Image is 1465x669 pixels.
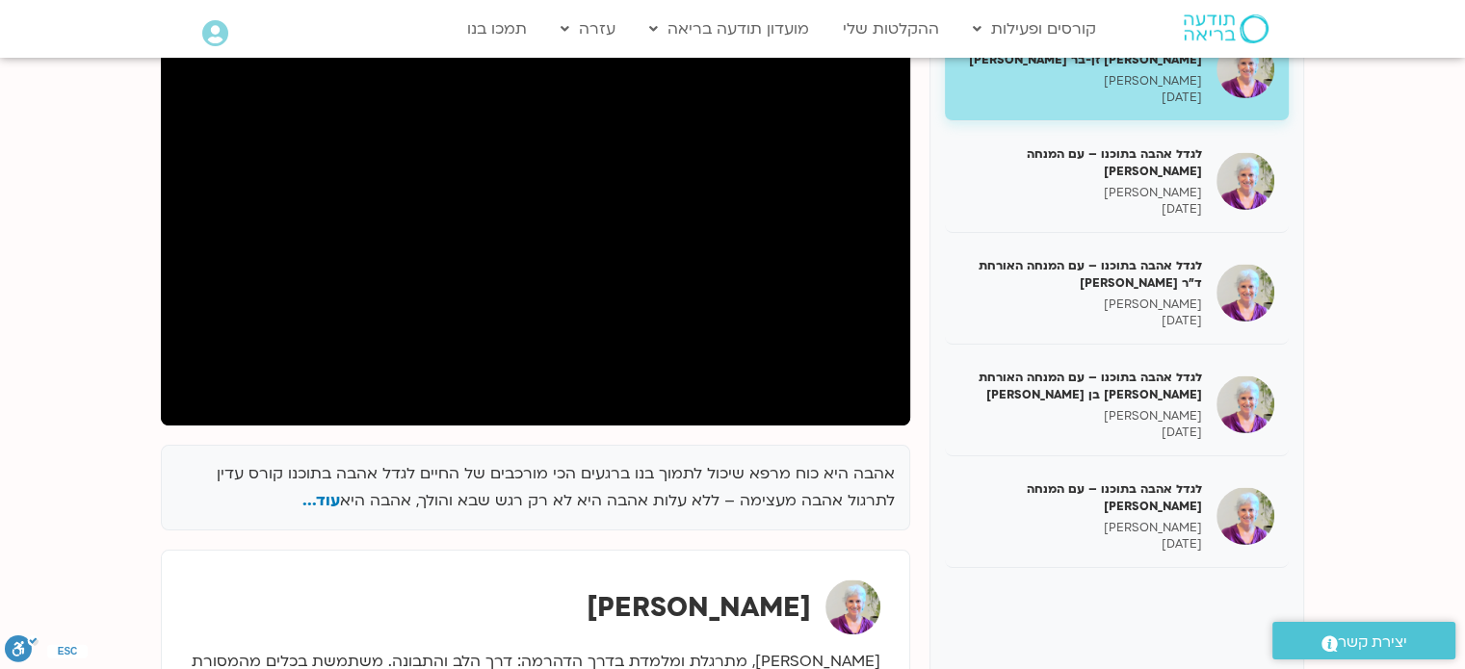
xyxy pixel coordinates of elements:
[959,145,1202,180] h5: לגדל אהבה בתוכנו – עם המנחה [PERSON_NAME]
[1184,14,1269,43] img: תודעה בריאה
[959,296,1202,313] p: [PERSON_NAME]
[587,589,811,626] strong: [PERSON_NAME]
[959,201,1202,218] p: [DATE]
[825,579,880,634] img: סנדיה בר קמה
[833,11,949,47] a: ההקלטות שלי
[640,11,819,47] a: מועדון תודעה בריאה
[1216,487,1274,545] img: לגדל אהבה בתוכנו – עם המנחה האורח בן קמינסקי
[1216,152,1274,210] img: לגדל אהבה בתוכנו – עם המנחה האורח ענבר בר קמה
[959,257,1202,292] h5: לגדל אהבה בתוכנו – עם המנחה האורחת ד"ר [PERSON_NAME]
[963,11,1106,47] a: קורסים ופעילות
[458,11,536,47] a: תמכו בנו
[959,480,1202,515] h5: לגדל אהבה בתוכנו – עם המנחה [PERSON_NAME]
[551,11,625,47] a: עזרה
[959,536,1202,553] p: [DATE]
[959,185,1202,201] p: [PERSON_NAME]
[1216,40,1274,98] img: לגדל אהבה בתוכנו – עם המנחה האורחת צילה זן-בר צור
[176,460,895,516] p: אהבה היא כוח מרפא שיכול לתמוך בנו ברגעים הכי מורכבים של החיים לגדל אהבה בתוכנו קורס עדין לתרגול א...
[959,408,1202,425] p: [PERSON_NAME]
[302,490,340,511] span: עוד...
[959,73,1202,90] p: [PERSON_NAME]
[959,369,1202,403] h5: לגדל אהבה בתוכנו – עם המנחה האורחת [PERSON_NAME] בן [PERSON_NAME]
[1216,264,1274,322] img: לגדל אהבה בתוכנו – עם המנחה האורחת ד"ר נועה אלבלדה
[1338,630,1407,656] span: יצירת קשר
[959,90,1202,106] p: [DATE]
[959,425,1202,441] p: [DATE]
[1216,375,1274,433] img: לגדל אהבה בתוכנו – עם המנחה האורחת שאנייה כהן בן חיים
[1272,622,1455,659] a: יצירת קשר
[959,520,1202,536] p: [PERSON_NAME]
[959,313,1202,329] p: [DATE]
